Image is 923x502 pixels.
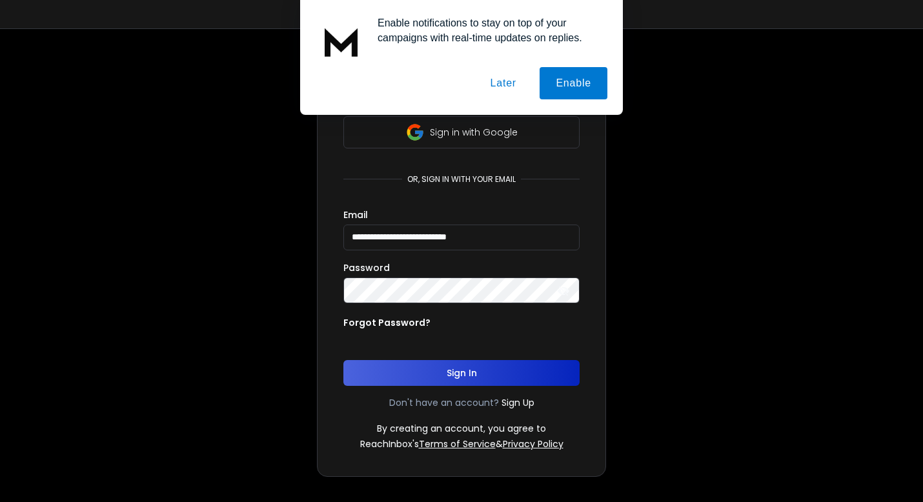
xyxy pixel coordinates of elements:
[540,67,607,99] button: Enable
[343,263,390,272] label: Password
[360,437,563,450] p: ReachInbox's &
[367,15,607,45] div: Enable notifications to stay on top of your campaigns with real-time updates on replies.
[377,422,546,435] p: By creating an account, you agree to
[430,126,518,139] p: Sign in with Google
[474,67,532,99] button: Later
[316,15,367,67] img: notification icon
[503,437,563,450] a: Privacy Policy
[389,396,499,409] p: Don't have an account?
[343,360,580,386] button: Sign In
[343,116,580,148] button: Sign in with Google
[502,396,534,409] a: Sign Up
[419,437,496,450] a: Terms of Service
[402,174,521,185] p: or, sign in with your email
[343,316,431,329] p: Forgot Password?
[343,210,368,219] label: Email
